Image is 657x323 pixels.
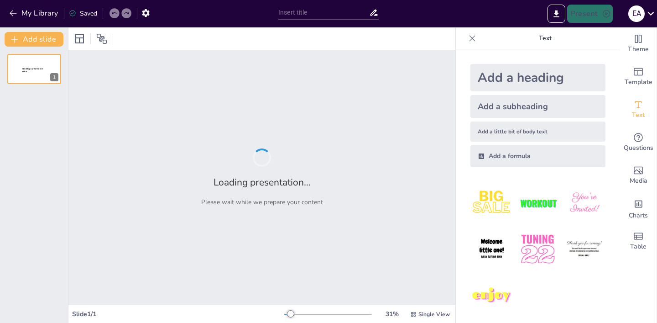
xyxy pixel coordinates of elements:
div: Add ready made slides [620,60,657,93]
button: My Library [7,6,62,21]
div: 1 [50,73,58,81]
img: 6.jpeg [563,228,605,270]
span: Theme [628,44,649,54]
img: 4.jpeg [470,228,513,270]
div: Change the overall theme [620,27,657,60]
span: Single View [418,311,450,318]
div: Add a formula [470,145,605,167]
button: Export to PowerPoint [547,5,565,23]
span: Questions [624,143,653,153]
button: E A [628,5,645,23]
div: Add images, graphics, shapes or video [620,159,657,192]
p: Please wait while we prepare your content [201,198,323,207]
div: Get real-time input from your audience [620,126,657,159]
img: 1.jpeg [470,182,513,224]
span: Media [630,176,647,186]
span: Charts [629,211,648,221]
div: Add a subheading [470,95,605,118]
p: Text [480,27,611,49]
div: E A [628,5,645,22]
div: 1 [7,54,61,84]
div: Slide 1 / 1 [72,310,284,318]
div: Add a little bit of body text [470,122,605,142]
span: Table [630,242,647,252]
input: Insert title [278,6,369,19]
img: 5.jpeg [516,228,559,270]
div: 31 % [381,310,403,318]
div: Add a table [620,225,657,258]
button: Present [567,5,613,23]
img: 7.jpeg [470,275,513,317]
div: Add a heading [470,64,605,91]
div: Add charts and graphs [620,192,657,225]
div: Saved [69,9,97,18]
h2: Loading presentation... [214,176,311,189]
span: Text [632,110,645,120]
span: Position [96,33,107,44]
img: 3.jpeg [563,182,605,224]
span: Template [625,77,652,87]
div: Add text boxes [620,93,657,126]
img: 2.jpeg [516,182,559,224]
div: Layout [72,32,87,46]
span: Sendsteps presentation editor [22,68,43,73]
button: Add slide [5,32,63,47]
